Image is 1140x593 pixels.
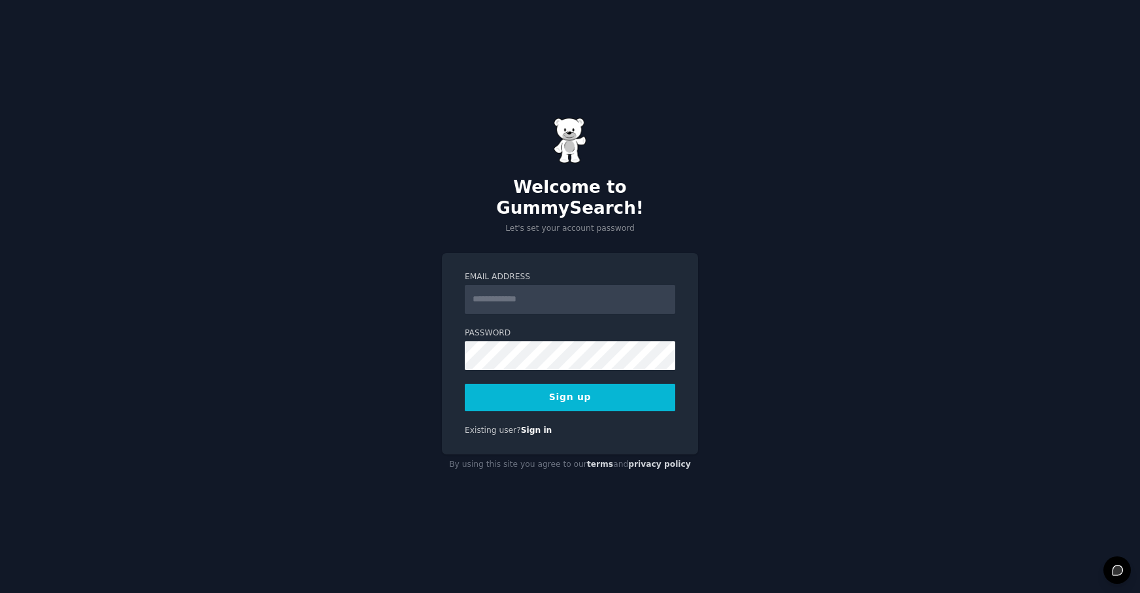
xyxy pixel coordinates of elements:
a: terms [587,460,613,469]
h2: Welcome to GummySearch! [442,177,698,218]
a: Sign in [521,426,552,435]
img: Gummy Bear [554,118,586,163]
label: Password [465,328,675,339]
div: By using this site you agree to our and [442,454,698,475]
span: Existing user? [465,426,521,435]
p: Let's set your account password [442,223,698,235]
a: privacy policy [628,460,691,469]
button: Sign up [465,384,675,411]
label: Email Address [465,271,675,283]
